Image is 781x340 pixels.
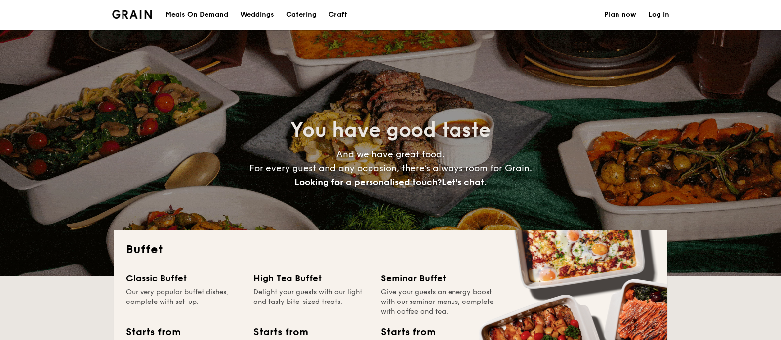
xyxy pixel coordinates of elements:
div: Give your guests an energy boost with our seminar menus, complete with coffee and tea. [381,287,496,317]
div: Delight your guests with our light and tasty bite-sized treats. [253,287,369,317]
span: Let's chat. [442,177,487,188]
div: Classic Buffet [126,271,242,285]
span: And we have great food. For every guest and any occasion, there’s always room for Grain. [249,149,532,188]
h2: Buffet [126,242,656,258]
div: High Tea Buffet [253,271,369,285]
div: Starts from [126,325,180,340]
span: Looking for a personalised touch? [294,177,442,188]
span: You have good taste [290,118,491,142]
div: Starts from [381,325,435,340]
div: Seminar Buffet [381,271,496,285]
div: Our very popular buffet dishes, complete with set-up. [126,287,242,317]
img: Grain [112,10,152,19]
a: Logotype [112,10,152,19]
div: Starts from [253,325,307,340]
